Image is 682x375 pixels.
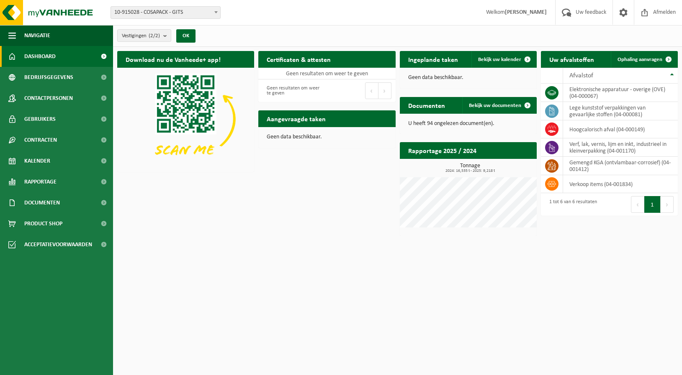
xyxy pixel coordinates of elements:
span: Ophaling aanvragen [618,57,662,62]
h2: Certificaten & attesten [258,51,339,67]
button: Previous [365,82,378,99]
p: U heeft 94 ongelezen document(en). [408,121,528,127]
td: lege kunststof verpakkingen van gevaarlijke stoffen (04-000081) [563,102,678,120]
span: Kalender [24,151,50,171]
button: 1 [644,196,661,213]
td: hoogcalorisch afval (04-000149) [563,120,678,138]
td: verkoop items (04-001834) [563,175,678,193]
span: Acceptatievoorwaarden [24,234,92,255]
button: Previous [631,196,644,213]
span: Bekijk uw kalender [478,57,521,62]
td: elektronische apparatuur - overige (OVE) (04-000067) [563,84,678,102]
td: Geen resultaten om weer te geven [258,68,395,79]
span: Bekijk uw documenten [469,103,521,108]
button: OK [176,29,196,43]
div: Geen resultaten om weer te geven [263,82,323,100]
span: Vestigingen [122,30,160,42]
h2: Uw afvalstoffen [541,51,602,67]
a: Bekijk rapportage [474,158,536,175]
span: 10-915028 - COSAPACK - GITS [111,7,220,18]
span: Dashboard [24,46,56,67]
span: Bedrijfsgegevens [24,67,73,88]
span: Gebruikers [24,109,56,130]
h2: Documenten [400,97,453,113]
a: Ophaling aanvragen [611,51,677,68]
img: Download de VHEPlus App [117,68,254,170]
p: Geen data beschikbaar. [408,75,528,81]
button: Next [661,196,674,213]
span: Contactpersonen [24,88,73,109]
a: Bekijk uw kalender [471,51,536,68]
td: gemengd KGA (ontvlambaar-corrosief) (04-001412) [563,157,678,175]
td: verf, lak, vernis, lijm en inkt, industrieel in kleinverpakking (04-001170) [563,138,678,157]
h2: Download nu de Vanheede+ app! [117,51,229,67]
span: Contracten [24,130,57,151]
p: Geen data beschikbaar. [267,134,387,140]
button: Vestigingen(2/2) [117,29,171,42]
span: Navigatie [24,25,50,46]
button: Next [378,82,391,99]
span: Afvalstof [569,72,593,79]
strong: [PERSON_NAME] [505,9,547,15]
a: Bekijk uw documenten [462,97,536,114]
span: 10-915028 - COSAPACK - GITS [111,6,221,19]
h2: Aangevraagde taken [258,110,334,127]
h3: Tonnage [404,163,537,173]
span: Product Shop [24,213,62,234]
count: (2/2) [149,33,160,38]
div: 1 tot 6 van 6 resultaten [545,195,597,214]
h2: Ingeplande taken [400,51,466,67]
h2: Rapportage 2025 / 2024 [400,142,485,158]
span: Documenten [24,192,60,213]
span: Rapportage [24,171,57,192]
span: 2024: 16,535 t - 2025: 9,218 t [404,169,537,173]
